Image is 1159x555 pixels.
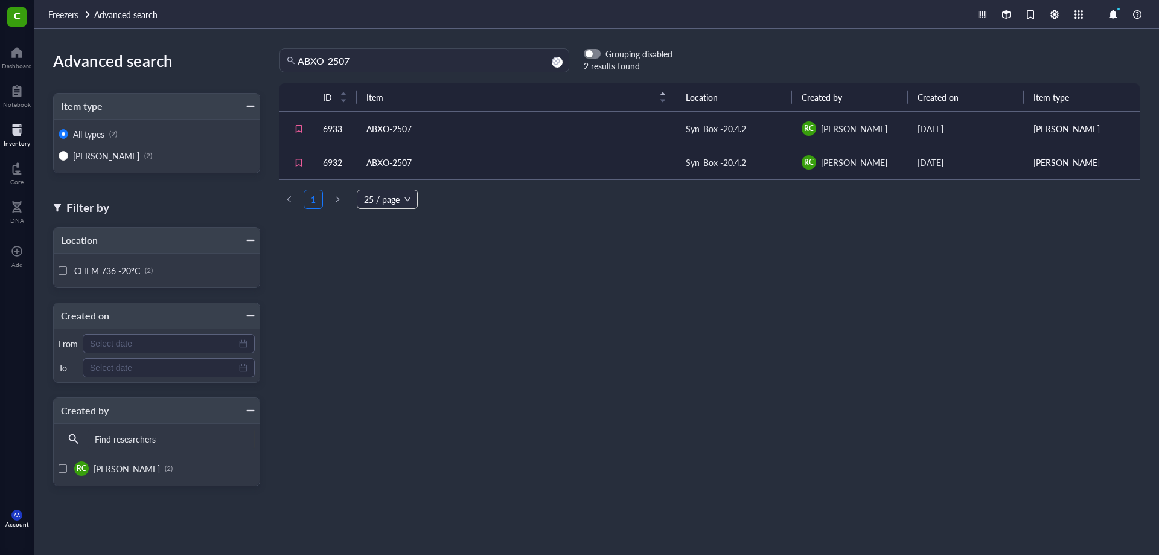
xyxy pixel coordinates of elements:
input: Select date [90,361,237,374]
span: CHEM 736 -20°C [74,265,140,277]
span: 25 / page [364,190,410,208]
span: [PERSON_NAME] [821,123,887,135]
div: Item type [54,98,103,115]
span: Item [366,91,652,104]
div: Created on [54,307,109,324]
td: ABXO-2507 [357,146,676,179]
div: Location [54,232,98,249]
th: ID [313,83,357,112]
div: Syn_Box -20.4.2 [686,122,746,135]
div: Grouping disabled [605,48,672,59]
li: Previous Page [279,190,299,209]
div: Syn_Box -20.4.2 [686,156,746,169]
div: DNA [10,217,24,224]
span: [PERSON_NAME] [821,156,887,168]
span: RC [77,463,86,474]
span: C [14,8,21,23]
span: left [286,196,293,203]
a: Advanced search [94,8,160,21]
span: Freezers [48,8,78,21]
div: (2) [145,266,153,275]
a: Freezers [48,8,92,21]
td: 6932 [313,146,357,179]
a: Core [10,159,24,185]
div: Core [10,178,24,185]
button: left [279,190,299,209]
div: Advanced search [53,48,260,74]
div: [DATE] [918,156,1014,169]
div: Account [5,521,29,528]
span: RC [804,123,814,134]
div: [DATE] [918,122,1014,135]
a: 1 [304,190,322,208]
span: AA [14,513,20,518]
div: Created by [54,402,109,419]
div: From [59,338,78,349]
li: Next Page [328,190,347,209]
div: (2) [109,129,117,139]
button: right [328,190,347,209]
div: 2 results found [584,59,672,72]
th: Item type [1024,83,1140,112]
th: Location [676,83,792,112]
div: Notebook [3,101,31,108]
td: [PERSON_NAME] [1024,146,1140,179]
div: Page Size [357,190,418,209]
a: DNA [10,197,24,224]
span: ID [323,91,333,104]
span: [PERSON_NAME] [73,150,139,162]
a: Inventory [4,120,30,147]
a: Dashboard [2,43,32,69]
th: Created on [908,83,1024,112]
div: (2) [144,151,152,161]
div: (2) [165,464,173,473]
div: To [59,362,78,373]
td: [PERSON_NAME] [1024,112,1140,146]
td: ABXO-2507 [357,112,676,146]
span: [PERSON_NAME] [94,463,160,475]
a: Notebook [3,82,31,108]
div: Dashboard [2,62,32,69]
div: Inventory [4,140,30,147]
span: RC [804,157,814,168]
th: Created by [792,83,908,112]
span: All types [73,128,104,140]
li: 1 [304,190,323,209]
input: Select date [90,337,237,350]
div: Add [11,261,23,268]
th: Item [357,83,676,112]
td: 6933 [313,112,357,146]
span: right [334,196,341,203]
div: Filter by [66,199,109,216]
